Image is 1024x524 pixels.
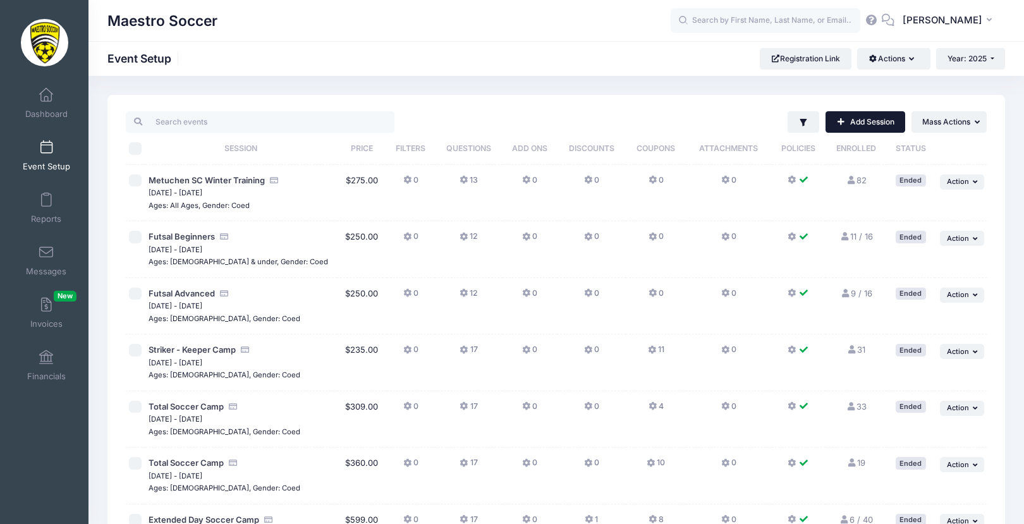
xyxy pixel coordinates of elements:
span: Messages [26,266,66,277]
button: 4 [649,401,664,419]
a: Dashboard [16,81,76,125]
span: Action [947,234,969,243]
div: Ended [896,401,926,413]
button: 0 [649,231,664,249]
th: Price [337,133,387,165]
span: Event Setup [23,161,70,172]
span: Action [947,290,969,299]
button: 0 [403,344,418,362]
i: Accepting Credit Card Payments [228,403,238,411]
button: 0 [403,401,418,419]
th: Attachments [686,133,772,165]
a: 9 / 16 [840,288,872,298]
a: Reports [16,186,76,230]
i: Accepting Credit Card Payments [240,346,250,354]
th: Filters [387,133,435,165]
input: Search by First Name, Last Name, or Email... [671,8,860,34]
small: [DATE] - [DATE] [149,188,202,197]
small: Ages: All Ages, Gender: Coed [149,201,250,210]
div: Ended [896,457,926,469]
i: Accepting Credit Card Payments [269,176,279,185]
td: $250.00 [337,278,387,335]
a: InvoicesNew [16,291,76,335]
button: 0 [522,344,537,362]
button: 0 [721,401,736,419]
button: 0 [522,174,537,193]
button: Mass Actions [911,111,987,133]
span: Coupons [637,143,675,153]
td: $360.00 [337,448,387,504]
button: 0 [522,457,537,475]
th: Status [887,133,935,165]
a: Financials [16,343,76,387]
a: 82 [846,175,866,185]
th: Enrolled [826,133,887,165]
a: 19 [847,458,865,468]
button: 17 [460,457,477,475]
span: Action [947,177,969,186]
button: 13 [460,174,478,193]
span: Action [947,403,969,412]
span: Futsal Advanced [149,288,215,298]
button: Actions [857,48,930,70]
span: Policies [781,143,815,153]
button: 0 [522,288,537,306]
a: 31 [847,344,865,355]
button: 10 [647,457,665,475]
button: 0 [721,231,736,249]
small: Ages: [DEMOGRAPHIC_DATA], Gender: Coed [149,427,300,436]
span: [PERSON_NAME] [903,13,982,27]
small: Ages: [DEMOGRAPHIC_DATA], Gender: Coed [149,484,300,492]
div: Ended [896,288,926,300]
small: Ages: [DEMOGRAPHIC_DATA], Gender: Coed [149,370,300,379]
th: Questions [435,133,503,165]
small: [DATE] - [DATE] [149,415,202,423]
img: Maestro Soccer [21,19,68,66]
span: Action [947,347,969,356]
button: Action [940,174,984,190]
span: Discounts [569,143,614,153]
button: 17 [460,344,477,362]
button: 0 [721,344,736,362]
button: 0 [649,174,664,193]
i: Accepting Credit Card Payments [228,459,238,467]
button: 0 [721,457,736,475]
i: Accepting Credit Card Payments [264,516,274,524]
a: Add Session [826,111,905,133]
span: Total Soccer Camp [149,401,224,411]
i: Accepting Credit Card Payments [219,233,229,241]
span: Invoices [30,319,63,329]
h1: Maestro Soccer [107,6,217,35]
td: $235.00 [337,334,387,391]
td: $250.00 [337,221,387,278]
small: [DATE] - [DATE] [149,358,202,367]
button: [PERSON_NAME] [894,6,1005,35]
a: Messages [16,238,76,283]
h1: Event Setup [107,52,182,65]
div: Ended [896,174,926,186]
button: Year: 2025 [936,48,1005,70]
span: Metuchen SC Winter Training [149,175,265,185]
button: 0 [721,288,736,306]
button: 0 [649,288,664,306]
span: Year: 2025 [948,54,987,63]
small: [DATE] - [DATE] [149,302,202,310]
button: 0 [403,288,418,306]
button: 0 [584,457,599,475]
button: Action [940,401,984,416]
span: Questions [446,143,491,153]
button: 12 [460,231,478,249]
button: Action [940,231,984,246]
span: Total Soccer Camp [149,458,224,468]
button: 0 [721,174,736,193]
button: Action [940,457,984,472]
button: 0 [584,174,599,193]
button: 0 [403,174,418,193]
button: Action [940,344,984,359]
span: Financials [27,371,66,382]
small: [DATE] - [DATE] [149,472,202,480]
th: Add Ons [503,133,557,165]
small: Ages: [DEMOGRAPHIC_DATA], Gender: Coed [149,314,300,323]
td: $309.00 [337,391,387,448]
small: [DATE] - [DATE] [149,245,202,254]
